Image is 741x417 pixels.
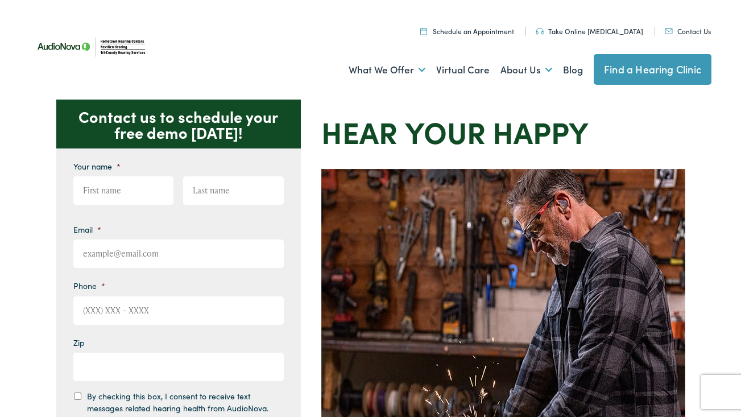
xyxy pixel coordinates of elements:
a: Blog [563,49,583,91]
label: Email [73,224,101,234]
a: Schedule an Appointment [420,26,514,36]
a: Take Online [MEDICAL_DATA] [536,26,643,36]
strong: Hear [321,110,398,152]
a: Contact Us [665,26,711,36]
a: Find a Hearing Clinic [594,54,711,85]
a: What We Offer [349,49,425,91]
a: Virtual Care [436,49,490,91]
img: utility icon [536,28,544,35]
input: example@email.com [73,240,284,268]
a: About Us [500,49,552,91]
input: (XXX) XXX - XXXX [73,296,284,325]
input: Last name [183,176,284,205]
label: Phone [73,280,105,291]
img: utility icon [665,28,673,34]
input: First name [73,176,174,205]
p: Contact us to schedule your free demo [DATE]! [56,100,301,148]
label: Zip [73,337,85,348]
label: Your name [73,161,121,171]
img: utility icon [420,27,427,35]
strong: your Happy [405,110,589,152]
